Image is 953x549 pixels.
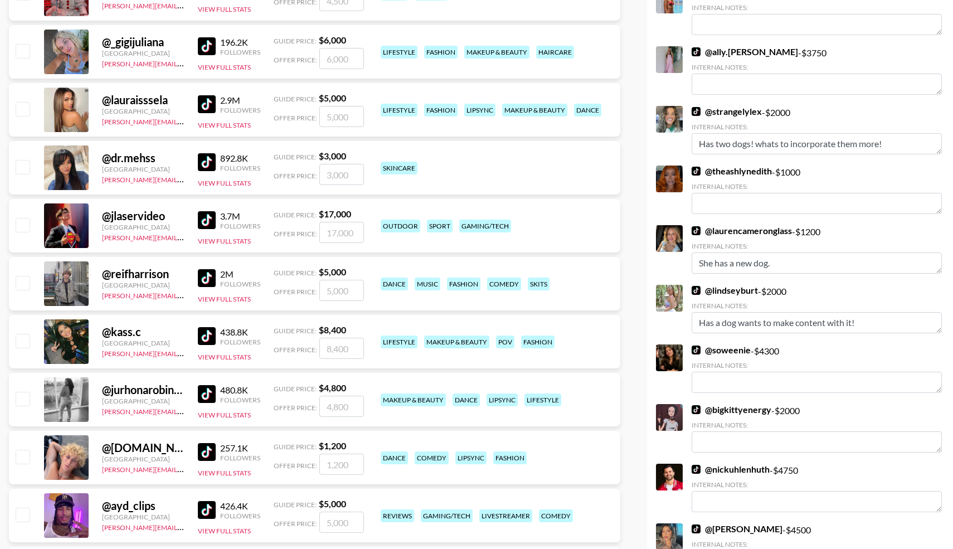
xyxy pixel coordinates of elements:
[220,37,260,48] div: 196.2K
[415,278,440,290] div: music
[220,512,260,520] div: Followers
[424,336,489,348] div: makeup & beauty
[102,347,267,358] a: [PERSON_NAME][EMAIL_ADDRESS][DOMAIN_NAME]
[274,519,317,528] span: Offer Price:
[692,225,942,274] div: - $ 1200
[274,501,317,509] span: Guide Price:
[220,164,260,172] div: Followers
[319,150,346,161] strong: $ 3,000
[319,512,364,533] input: 5,000
[692,63,942,71] div: Internal Notes:
[319,222,364,243] input: 17,000
[220,106,260,114] div: Followers
[692,404,771,415] a: @bigkittyenergy
[220,280,260,288] div: Followers
[381,393,446,406] div: makeup & beauty
[453,393,480,406] div: dance
[102,405,267,416] a: [PERSON_NAME][EMAIL_ADDRESS][DOMAIN_NAME]
[536,46,574,59] div: haircare
[381,220,420,232] div: outdoor
[692,523,782,535] a: @[PERSON_NAME]
[319,454,364,475] input: 1,200
[102,397,184,405] div: [GEOGRAPHIC_DATA]
[198,179,251,187] button: View Full Stats
[274,346,317,354] span: Offer Price:
[692,3,942,12] div: Internal Notes:
[502,104,567,116] div: makeup & beauty
[198,385,216,403] img: TikTok
[381,104,417,116] div: lifestyle
[319,35,346,45] strong: $ 6,000
[102,107,184,115] div: [GEOGRAPHIC_DATA]
[102,441,184,455] div: @ [DOMAIN_NAME][PERSON_NAME]
[319,324,346,335] strong: $ 8,400
[198,295,251,303] button: View Full Stats
[692,404,942,453] div: - $ 2000
[220,269,260,280] div: 2M
[220,443,260,454] div: 257.1K
[220,454,260,462] div: Followers
[493,451,527,464] div: fashion
[274,327,317,335] span: Guide Price:
[102,57,267,68] a: [PERSON_NAME][EMAIL_ADDRESS][DOMAIN_NAME]
[319,396,364,417] input: 4,800
[692,286,701,295] img: TikTok
[692,133,942,154] textarea: Has two dogs! whats to incorporate them more!
[220,327,260,338] div: 438.8K
[102,513,184,521] div: [GEOGRAPHIC_DATA]
[692,285,758,296] a: @lindseyburt
[464,104,495,116] div: lipsync
[692,302,942,310] div: Internal Notes:
[692,361,942,370] div: Internal Notes:
[692,107,701,116] img: TikTok
[274,230,317,238] span: Offer Price:
[220,222,260,230] div: Followers
[539,509,573,522] div: comedy
[198,211,216,229] img: TikTok
[102,151,184,165] div: @ dr.mehss
[692,226,701,235] img: TikTok
[198,95,216,113] img: TikTok
[487,278,521,290] div: comedy
[198,443,216,461] img: TikTok
[319,498,346,509] strong: $ 5,000
[102,281,184,289] div: [GEOGRAPHIC_DATA]
[102,521,267,532] a: [PERSON_NAME][EMAIL_ADDRESS][DOMAIN_NAME]
[381,451,408,464] div: dance
[198,63,251,71] button: View Full Stats
[692,480,942,489] div: Internal Notes:
[455,451,487,464] div: lipsync
[319,208,351,219] strong: $ 17,000
[274,211,317,219] span: Guide Price:
[692,465,701,474] img: TikTok
[692,405,701,414] img: TikTok
[198,327,216,345] img: TikTok
[319,382,346,393] strong: $ 4,800
[102,231,267,242] a: [PERSON_NAME][EMAIL_ADDRESS][DOMAIN_NAME]
[220,211,260,222] div: 3.7M
[692,252,942,274] textarea: She has a new dog.
[274,404,317,412] span: Offer Price:
[274,443,317,451] span: Guide Price:
[102,93,184,107] div: @ lauraisssela
[220,153,260,164] div: 892.8K
[102,209,184,223] div: @ jlaservideo
[528,278,550,290] div: skits
[102,173,267,184] a: [PERSON_NAME][EMAIL_ADDRESS][DOMAIN_NAME]
[198,269,216,287] img: TikTok
[464,46,529,59] div: makeup & beauty
[692,464,942,512] div: - $ 4750
[692,421,942,429] div: Internal Notes:
[102,289,267,300] a: [PERSON_NAME][EMAIL_ADDRESS][DOMAIN_NAME]
[220,385,260,396] div: 480.8K
[692,166,772,177] a: @theashlynedith
[692,464,770,475] a: @nickuhlenhuth
[102,165,184,173] div: [GEOGRAPHIC_DATA]
[479,509,532,522] div: livestreamer
[198,469,251,477] button: View Full Stats
[274,461,317,470] span: Offer Price:
[274,385,317,393] span: Guide Price:
[381,46,417,59] div: lifestyle
[381,336,417,348] div: lifestyle
[220,95,260,106] div: 2.9M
